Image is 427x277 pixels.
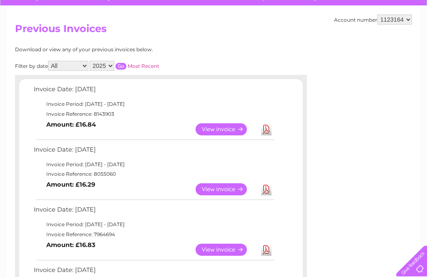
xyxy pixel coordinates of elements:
div: Account number [334,15,412,25]
b: Amount: £16.83 [46,242,95,249]
a: View [196,124,257,136]
td: Invoice Date: [DATE] [32,205,276,220]
a: Blog [354,35,367,42]
a: Most Recent [128,63,159,70]
div: Clear Business is a trading name of Verastar Limited (registered in [GEOGRAPHIC_DATA] No. 3667643... [17,5,411,40]
a: Contact [372,35,392,42]
h2: Previous Invoices [15,23,412,39]
td: Invoice Period: [DATE] - [DATE] [32,220,276,230]
div: Download or view any of your previous invoices below. [15,47,234,53]
td: Invoice Period: [DATE] - [DATE] [32,160,276,170]
a: Download [261,124,271,136]
b: Amount: £16.29 [46,181,95,189]
b: Amount: £16.84 [46,121,96,129]
a: Log out [399,35,419,42]
td: Invoice Reference: 8055060 [32,170,276,180]
a: Energy [301,35,319,42]
a: Telecoms [324,35,349,42]
a: Download [261,244,271,256]
td: Invoice Date: [DATE] [32,84,276,100]
a: Water [280,35,296,42]
td: Invoice Reference: 7964694 [32,230,276,240]
img: logo.png [15,22,58,47]
td: Invoice Date: [DATE] [32,145,276,160]
div: Filter by date [15,61,234,71]
a: 0333 014 3131 [270,4,327,15]
a: View [196,244,257,256]
a: Download [261,184,271,196]
td: Invoice Period: [DATE] - [DATE] [32,100,276,110]
td: Invoice Reference: 8143903 [32,110,276,120]
a: View [196,184,257,196]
